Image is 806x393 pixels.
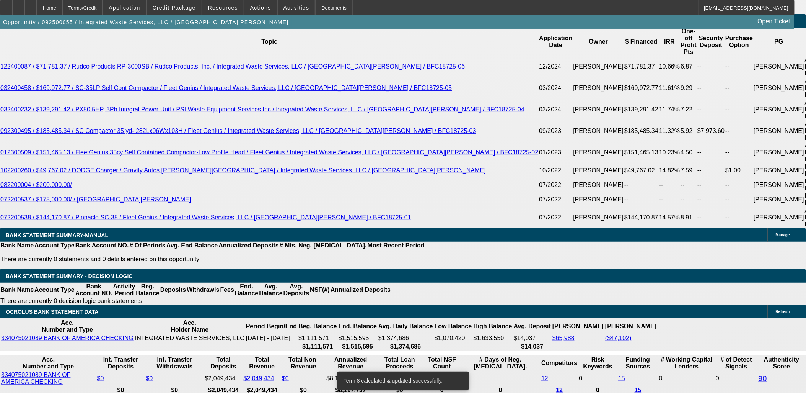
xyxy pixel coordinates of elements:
[697,99,725,120] td: --
[282,375,289,382] a: $0
[605,335,632,341] a: ($47,102)
[147,0,202,15] button: Credit Package
[6,273,133,279] span: Bank Statement Summary - Decision Logic
[776,233,790,237] span: Manage
[250,5,271,11] span: Actions
[539,77,573,99] td: 03/2024
[681,77,697,99] td: 9.29
[75,283,113,297] th: Bank Account NO.
[725,120,754,142] td: --
[624,28,659,56] th: $ Financed
[573,99,624,120] td: [PERSON_NAME]
[208,5,238,11] span: Resources
[220,283,234,297] th: Fees
[754,120,805,142] td: [PERSON_NAME]
[103,0,146,15] button: Application
[697,163,725,178] td: --
[473,334,513,342] td: $1,633,550
[716,356,757,370] th: # of Detect Signals
[367,242,425,249] th: Most Recent Period
[97,356,145,370] th: Int. Transfer Deposits
[75,242,129,249] th: Bank Account NO.
[659,120,680,142] td: 11.32%
[579,371,617,386] td: 0
[552,319,604,334] th: [PERSON_NAME]
[539,207,573,228] td: 07/2022
[573,142,624,163] td: [PERSON_NAME]
[776,309,790,314] span: Refresh
[697,207,725,228] td: --
[283,283,310,297] th: Avg. Deposits
[160,283,187,297] th: Deposits
[146,375,153,382] a: $0
[218,242,279,249] th: Annualized Deposits
[573,77,624,99] td: [PERSON_NAME]
[539,120,573,142] td: 09/2023
[754,77,805,99] td: [PERSON_NAME]
[697,178,725,192] td: --
[681,120,697,142] td: 5.92
[97,375,104,382] a: $0
[34,283,75,297] th: Account Type
[697,192,725,207] td: --
[754,56,805,77] td: [PERSON_NAME]
[573,192,624,207] td: [PERSON_NAME]
[659,77,680,99] td: 11.61%
[754,28,805,56] th: PG
[0,85,452,91] a: 032400458 / $169,972.77 / SC-35LP Self Cont Compactor / Fleet Genius / Integrated Waste Services,...
[338,319,377,334] th: End. Balance
[624,142,659,163] td: $151,465.13
[434,319,472,334] th: Low Balance
[6,309,98,315] span: OCROLUS BANK STATEMENT DATA
[605,319,657,334] th: [PERSON_NAME]
[754,99,805,120] td: [PERSON_NAME]
[298,343,337,350] th: $1,111,571
[725,99,754,120] td: --
[34,242,75,249] th: Account Type
[725,56,754,77] td: --
[473,319,513,334] th: High Balance
[681,28,697,56] th: One-off Profit Pts
[725,178,754,192] td: --
[681,163,697,178] td: 7.59
[338,343,377,350] th: $1,515,595
[378,319,433,334] th: Avg. Daily Balance
[697,28,725,56] th: Security Deposit
[330,283,391,297] th: Annualized Deposits
[754,178,805,192] td: [PERSON_NAME]
[166,242,218,249] th: Avg. End Balance
[659,178,680,192] td: --
[659,375,663,382] span: 0
[434,334,472,342] td: $1,070,420
[573,28,624,56] th: Owner
[755,15,793,28] a: Open Ticket
[0,196,191,203] a: 072200537 / $175,000.00/ / [GEOGRAPHIC_DATA][PERSON_NAME]
[573,178,624,192] td: [PERSON_NAME]
[109,5,140,11] span: Application
[145,356,204,370] th: Int. Transfer Withdrawals
[326,375,375,382] div: $8,197,737
[135,283,160,297] th: Beg. Balance
[244,375,274,382] a: $2,049,434
[244,0,277,15] button: Actions
[246,334,297,342] td: [DATE] - [DATE]
[659,163,680,178] td: 14.82%
[309,283,330,297] th: NSF(#)
[234,283,259,297] th: End. Balance
[1,319,134,334] th: Acc. Number and Type
[3,19,289,25] span: Opportunity / 092500055 / Integrated Waste Services, LLC / [GEOGRAPHIC_DATA][PERSON_NAME]
[539,163,573,178] td: 10/2022
[659,142,680,163] td: 10.23%
[659,207,680,228] td: 14.57%
[541,356,578,370] th: Competitors
[279,242,367,249] th: # Mts. Neg. [MEDICAL_DATA].
[246,319,297,334] th: Period Begin/End
[0,167,486,174] a: 102200260 / $49,767.02 / DODGE Charger / Gravity Autos [PERSON_NAME][GEOGRAPHIC_DATA] / Integrate...
[539,99,573,120] td: 03/2024
[697,56,725,77] td: --
[337,372,466,390] div: Term 8 calculated & updated successfully.
[697,120,725,142] td: $7,973.60
[513,343,551,350] th: $14,037
[552,335,575,341] a: $65,988
[659,56,680,77] td: 10.66%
